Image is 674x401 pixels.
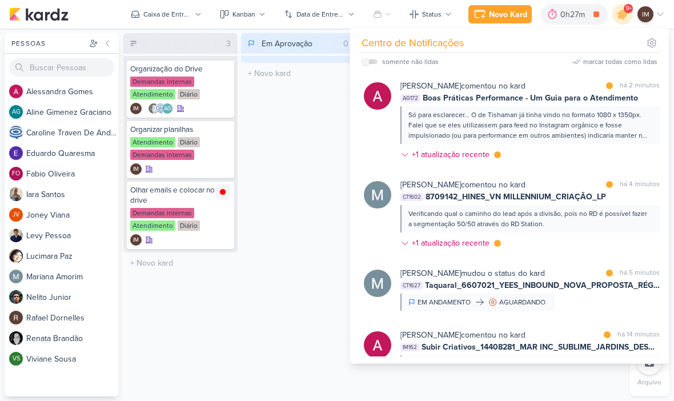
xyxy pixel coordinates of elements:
[400,180,461,190] b: [PERSON_NAME]
[625,4,632,13] span: 9+
[9,58,114,77] input: Buscar Pessoas
[400,80,525,92] div: comentou no kard
[26,147,119,159] div: E d u a r d o Q u a r e s m a
[130,137,175,147] div: Atendimento
[400,268,461,278] b: [PERSON_NAME]
[400,329,525,341] div: comentou no kard
[9,270,23,283] img: Mariana Amorim
[489,9,527,21] div: Novo Kard
[9,187,23,201] img: Iara Santos
[164,106,171,112] p: AG
[13,212,19,218] p: JV
[243,65,353,82] input: + Novo kard
[400,343,419,351] span: IM162
[9,331,23,345] img: Renata Brandão
[178,220,200,231] div: Diário
[9,311,23,324] img: Rafael Dornelles
[133,238,139,243] p: IM
[400,330,461,340] b: [PERSON_NAME]
[126,255,235,271] input: + Novo kard
[26,127,119,139] div: C a r o l i n e T r a v e n D e A n d r a d e
[583,57,657,67] div: marcar todas como lidas
[9,167,23,181] div: Fabio Oliveira
[364,181,391,208] img: Mariana Amorim
[426,191,606,203] span: 8709142_HINES_VN MILLENNIUM_CRIAÇÃO_LP
[339,38,353,50] div: 0
[130,150,194,160] div: Demandas internas
[9,249,23,263] img: Lucimara Paz
[422,341,660,353] span: Subir Criativos_14408281_MAR INC_SUBLIME_JARDINS_DESDOBRAMENTO_PEÇAS_META_ADS
[620,179,660,191] div: há 4 minutos
[617,329,660,341] div: há 14 minutos
[364,82,391,110] img: Alessandra Gomes
[26,291,119,303] div: N e l i t o J u n i o r
[382,57,439,67] div: somente não lidas
[400,179,525,191] div: comentou no kard
[26,106,119,118] div: A l i n e G i m e n e z G r a c i a n o
[26,271,119,283] div: M a r i a n a A m o r i m
[26,230,119,242] div: L e v y P e s s o a
[9,146,23,160] img: Eduardo Quaresma
[9,7,69,21] img: kardz.app
[222,38,235,50] div: 3
[9,126,23,139] img: Caroline Traven De Andrade
[155,103,166,114] img: Caroline Traven De Andrade
[178,89,200,99] div: Diário
[9,105,23,119] div: Aline Gimenez Graciano
[9,208,23,222] div: Joney Viana
[425,279,660,291] span: Taquaral_6607021_YEES_INBOUND_NOVA_PROPOSTA_RÉGUA_NOVOS_LEADS
[178,137,200,147] div: Diário
[26,353,119,365] div: V i v i a n e S o u s a
[130,103,142,114] div: Criador(a): Isabella Machado Guimarães
[560,9,588,21] div: 0h27m
[130,208,194,218] div: Demandas internas
[133,106,139,112] p: IM
[400,282,423,290] span: CT1627
[400,193,423,201] span: CT1602
[26,312,119,324] div: R a f a e l D o r n e l l e s
[364,331,391,359] img: Alessandra Gomes
[412,149,492,161] div: +1 atualização recente
[130,234,142,246] div: Isabella Machado Guimarães
[130,64,231,74] div: Organização do Drive
[130,125,231,135] div: Organizar planilhas
[418,297,471,307] div: EM ANDAMENTO
[400,81,461,91] b: [PERSON_NAME]
[130,77,194,87] div: Demandas internas
[26,189,119,201] div: I a r a S a n t o s
[13,356,20,362] p: VS
[26,250,119,262] div: L u c i m a r a P a z
[620,80,660,92] div: há 2 minutos
[400,267,545,279] div: mudou o status do kard
[148,103,159,114] img: Renata Brandão
[130,220,175,231] div: Atendimento
[130,185,231,206] div: Olhar emails e colocar no drive
[412,237,492,249] div: +1 atualização recente
[130,234,142,246] div: Criador(a): Isabella Machado Guimarães
[400,94,420,102] span: AG172
[408,110,651,141] div: Só para esclarecer... O de Tishaman já tinha vindo no formato 1080 x 1350px. Falei que se eles ut...
[26,168,119,180] div: F a b i o O l i v e i r a
[637,6,653,22] div: Isabella Machado Guimarães
[26,209,119,221] div: J o n e y V i a n a
[637,377,661,387] p: Arquivo
[130,103,142,114] div: Isabella Machado Guimarães
[9,228,23,242] img: Levy Pessoa
[499,297,545,307] div: AGUARDANDO
[620,267,660,279] div: há 5 minutos
[9,38,87,49] div: Pessoas
[133,167,139,173] p: IM
[26,86,119,98] div: A l e s s a n d r a G o m e s
[408,208,651,229] div: Verificando qual o caminho do lead após a divisão, pois no RD é possível fazer a segmentação 50/5...
[215,184,231,200] img: tracking
[130,163,142,175] div: Isabella Machado Guimarães
[26,332,119,344] div: R e n a t a B r a n d ã o
[145,103,173,114] div: Colaboradores: Renata Brandão, Caroline Traven De Andrade, Aline Gimenez Graciano
[9,85,23,98] img: Alessandra Gomes
[130,163,142,175] div: Criador(a): Isabella Machado Guimarães
[12,171,20,177] p: FO
[130,89,175,99] div: Atendimento
[423,92,638,104] span: Boas Práticas Performance - Um Guia para o Atendimento
[642,9,649,19] p: IM
[362,35,464,51] div: Centro de Notificações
